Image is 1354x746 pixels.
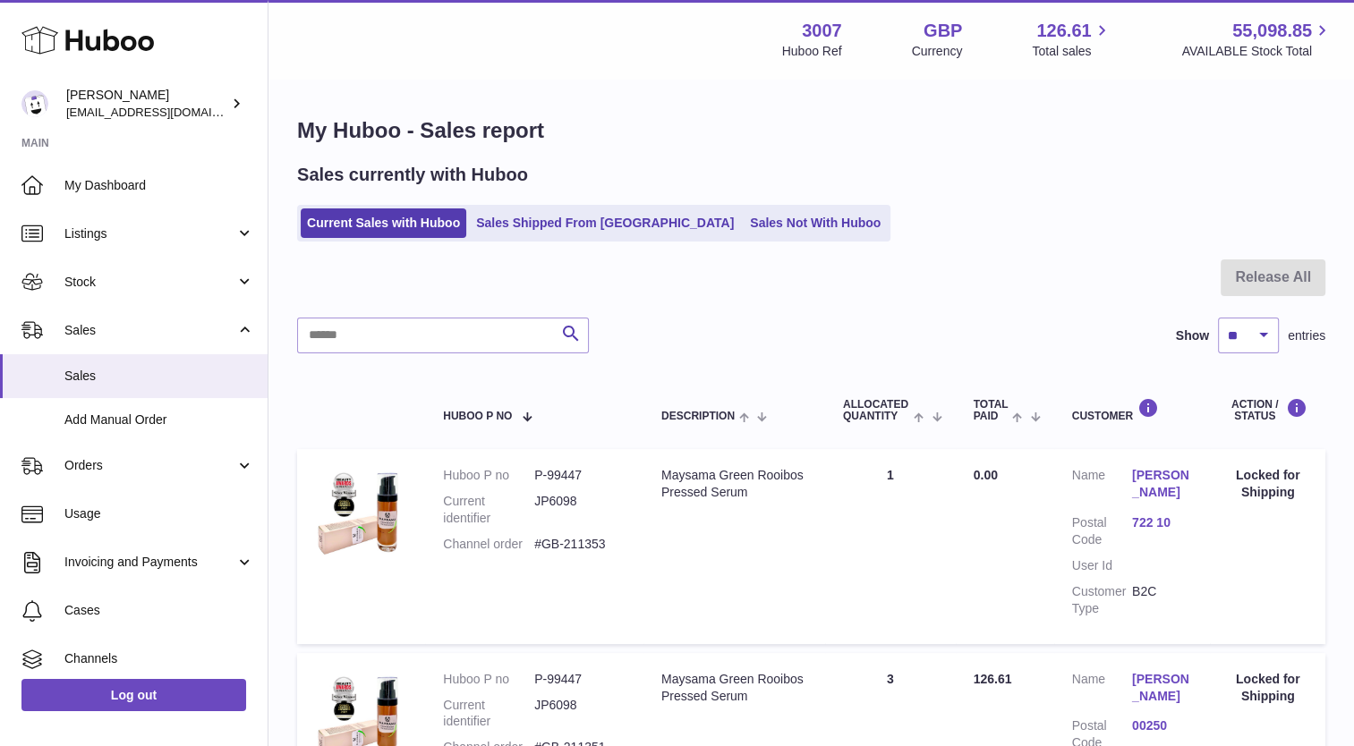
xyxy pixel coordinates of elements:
span: Sales [64,368,254,385]
a: [PERSON_NAME] [1132,467,1192,501]
div: Maysama Green Rooibos Pressed Serum [661,467,807,501]
h1: My Huboo - Sales report [297,116,1325,145]
dd: JP6098 [534,697,626,731]
span: entries [1288,327,1325,344]
span: Total sales [1032,43,1111,60]
span: 55,098.85 [1232,19,1312,43]
img: bevmay@maysama.com [21,90,48,117]
dd: JP6098 [534,493,626,527]
strong: 3007 [802,19,842,43]
span: Listings [64,225,235,242]
a: 126.61 Total sales [1032,19,1111,60]
dd: B2C [1132,583,1192,617]
a: 55,098.85 AVAILABLE Stock Total [1181,19,1333,60]
span: [EMAIL_ADDRESS][DOMAIN_NAME] [66,105,263,119]
span: 0.00 [974,468,998,482]
span: Cases [64,602,254,619]
span: 126.61 [1036,19,1091,43]
span: Usage [64,505,254,522]
dt: Postal Code [1072,514,1132,548]
dt: Current identifier [443,493,534,527]
td: 1 [825,449,956,643]
div: Locked for Shipping [1228,671,1307,705]
a: [PERSON_NAME] [1132,671,1192,705]
span: Sales [64,322,235,339]
dd: P-99447 [534,467,626,484]
span: My Dashboard [64,177,254,194]
a: 00250 [1132,717,1192,734]
dt: Huboo P no [443,467,534,484]
span: Huboo P no [443,411,512,422]
span: Orders [64,457,235,474]
span: Description [661,411,735,422]
a: Sales Shipped From [GEOGRAPHIC_DATA] [470,208,740,238]
span: Add Manual Order [64,411,254,428]
dt: Huboo P no [443,671,534,688]
dt: User Id [1072,557,1132,574]
div: Locked for Shipping [1228,467,1307,501]
div: Currency [912,43,963,60]
dt: Customer Type [1072,583,1132,617]
a: Log out [21,679,246,711]
dt: Name [1072,671,1132,709]
div: Customer [1072,398,1193,422]
span: Channels [64,650,254,667]
span: Total paid [974,399,1009,422]
dd: #GB-211353 [534,536,626,553]
dt: Name [1072,467,1132,505]
span: Stock [64,274,235,291]
strong: GBP [924,19,962,43]
dt: Current identifier [443,697,534,731]
dd: P-99447 [534,671,626,688]
span: 126.61 [974,672,1012,686]
img: 30071627552388.png [315,467,404,556]
span: Invoicing and Payments [64,554,235,571]
span: AVAILABLE Stock Total [1181,43,1333,60]
a: Current Sales with Huboo [301,208,466,238]
dt: Channel order [443,536,534,553]
h2: Sales currently with Huboo [297,163,528,187]
span: ALLOCATED Quantity [843,399,909,422]
div: [PERSON_NAME] [66,87,227,121]
div: Action / Status [1228,398,1307,422]
div: Huboo Ref [782,43,842,60]
a: Sales Not With Huboo [744,208,887,238]
div: Maysama Green Rooibos Pressed Serum [661,671,807,705]
a: 722 10 [1132,514,1192,531]
label: Show [1176,327,1209,344]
